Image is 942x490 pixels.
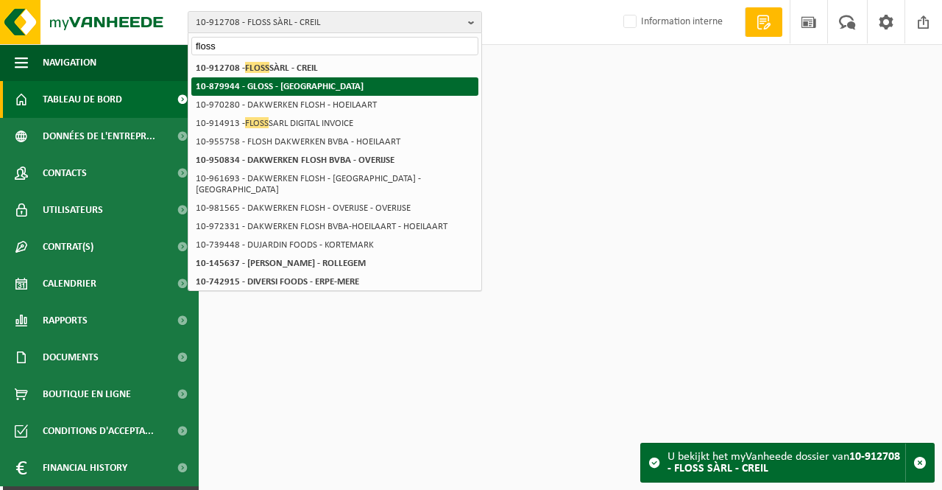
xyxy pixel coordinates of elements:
[196,82,364,91] strong: 10-879944 - GLOSS - [GEOGRAPHIC_DATA]
[191,114,478,133] li: 10-914913 - SARL DIGITAL INVOICE
[191,37,478,55] input: Chercher des succursales liées
[667,444,905,482] div: U bekijkt het myVanheede dossier van
[43,192,103,228] span: Utilisateurs
[191,169,478,199] li: 10-961693 - DAKWERKEN FLOSH - [GEOGRAPHIC_DATA] - [GEOGRAPHIC_DATA]
[43,413,154,449] span: Conditions d'accepta...
[43,81,122,118] span: Tableau de bord
[191,133,478,151] li: 10-955758 - FLOSH DAKWERKEN BVBA - HOEILAART
[196,259,366,268] strong: 10-145637 - [PERSON_NAME] - ROLLEGEM
[43,265,96,302] span: Calendrier
[667,451,900,475] strong: 10-912708 - FLOSS SÀRL - CREIL
[191,96,478,114] li: 10-970280 - DAKWERKEN FLOSH - HOEILAART
[191,217,478,236] li: 10-972331 - DAKWERKEN FLOSH BVBA-HOEILAART - HOEILAART
[43,44,96,81] span: Navigation
[245,62,269,73] span: FLOSS
[188,11,482,33] button: 10-912708 - FLOSS SÀRL - CREIL
[245,117,269,128] span: FLOSS
[191,236,478,254] li: 10-739448 - DUJARDIN FOODS - KORTEMARK
[620,11,723,33] label: Information interne
[43,376,131,413] span: Boutique en ligne
[43,449,127,486] span: Financial History
[196,12,462,34] span: 10-912708 - FLOSS SÀRL - CREIL
[196,62,318,73] strong: 10-912708 - SÀRL - CREIL
[43,228,93,265] span: Contrat(s)
[43,155,87,192] span: Contacts
[196,277,359,287] strong: 10-742915 - DIVERSI FOODS - ERPE-MERE
[196,155,394,165] strong: 10-950834 - DAKWERKEN FLOSH BVBA - OVERIJSE
[43,118,155,155] span: Données de l'entrepr...
[43,302,88,339] span: Rapports
[191,199,478,217] li: 10-981565 - DAKWERKEN FLOSH - OVERIJSE - OVERIJSE
[43,339,99,376] span: Documents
